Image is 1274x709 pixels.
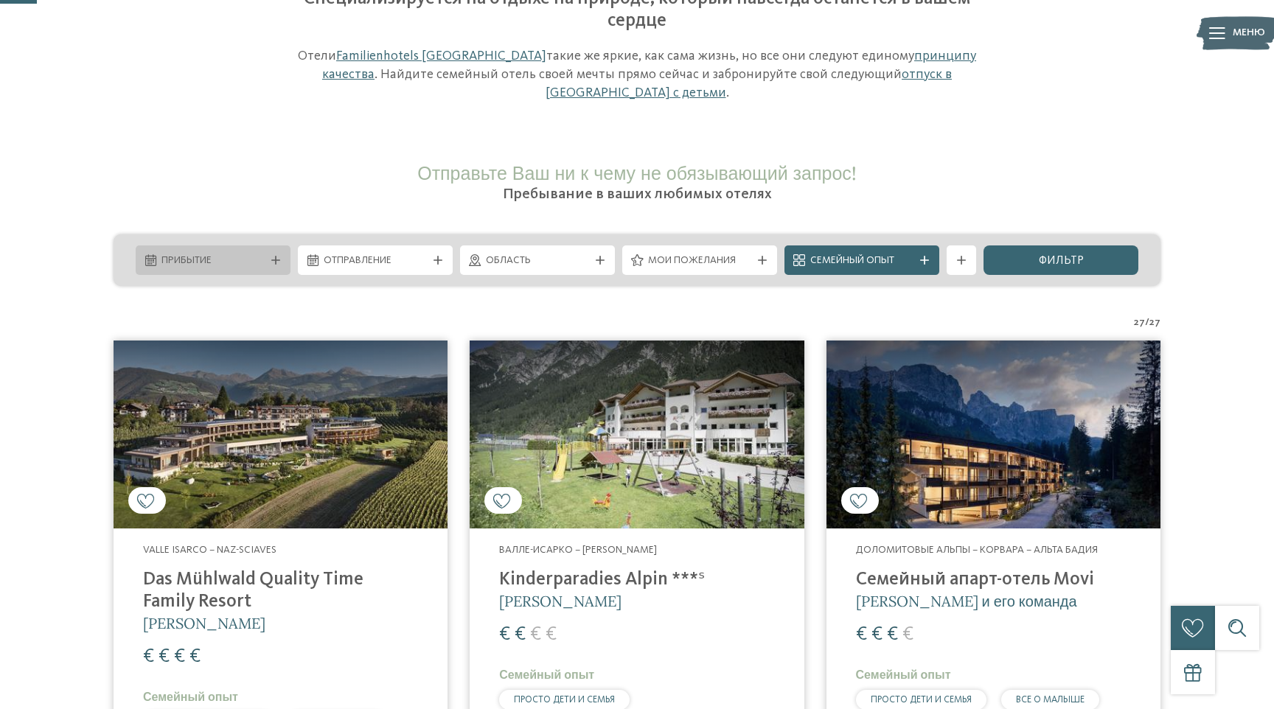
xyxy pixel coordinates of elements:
[189,647,201,666] font: €
[856,545,1098,555] font: Доломитовые Альпы – Корвара – Альта Бадия
[871,695,972,705] font: ПРОСТО ДЕТИ И СЕМЬЯ
[1039,255,1084,267] font: фильтр
[324,255,391,265] font: Отправление
[1149,317,1160,327] font: 27
[470,340,804,528] img: Kinderparadies Alpin ***ˢ
[871,625,883,644] font: €
[826,340,1160,528] img: Ищете семейные отели? Найдите лучшие здесь!
[336,49,546,63] a: Familienhotels [GEOGRAPHIC_DATA]
[499,545,657,555] font: Валле-Исарко – [PERSON_NAME]
[143,614,265,632] font: [PERSON_NAME]
[159,647,170,666] font: €
[503,187,772,202] font: Пребывание в ваших любимых отелях
[546,49,914,63] font: такие же яркие, как сама жизнь, но все они следуют единому
[417,161,857,185] font: Отправьте Ваш ни к чему не обязывающий запрос!
[143,689,238,704] font: Семейный опыт
[887,625,898,644] font: €
[143,545,276,555] font: Valle Isarco – Naz-Sciaves
[499,625,510,644] font: €
[161,255,212,265] font: Прибытие
[514,695,615,705] font: ПРОСТО ДЕТИ И СЕМЬЯ
[530,625,541,644] font: €
[515,625,526,644] font: €
[856,592,1077,610] font: [PERSON_NAME] и его команда
[726,86,729,99] font: .
[1145,317,1149,327] font: /
[856,667,951,682] font: Семейный опыт
[375,68,902,81] font: . Найдите семейный отель своей мечты прямо сейчас и забронируйте свой следующий
[486,255,531,265] font: Область
[143,570,363,611] font: Das Mühlwald Quality Time Family Resort
[174,647,185,666] font: €
[499,667,594,682] font: Семейный опыт
[546,625,557,644] font: €
[499,570,705,589] font: Kinderparadies Alpin ***ˢ
[298,49,336,63] font: Отели
[856,570,1094,589] font: Семейный апарт-отель Movi
[856,625,867,644] font: €
[143,647,154,666] font: €
[1134,317,1145,327] font: 27
[902,625,913,644] font: €
[648,255,736,265] font: Мои пожелания
[1016,695,1085,705] font: ВСЕ О МАЛЫШЕ
[114,340,448,528] img: Ищете семейные отели? Найдите лучшие здесь!
[810,255,894,265] font: Семейный опыт
[499,592,622,610] font: [PERSON_NAME]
